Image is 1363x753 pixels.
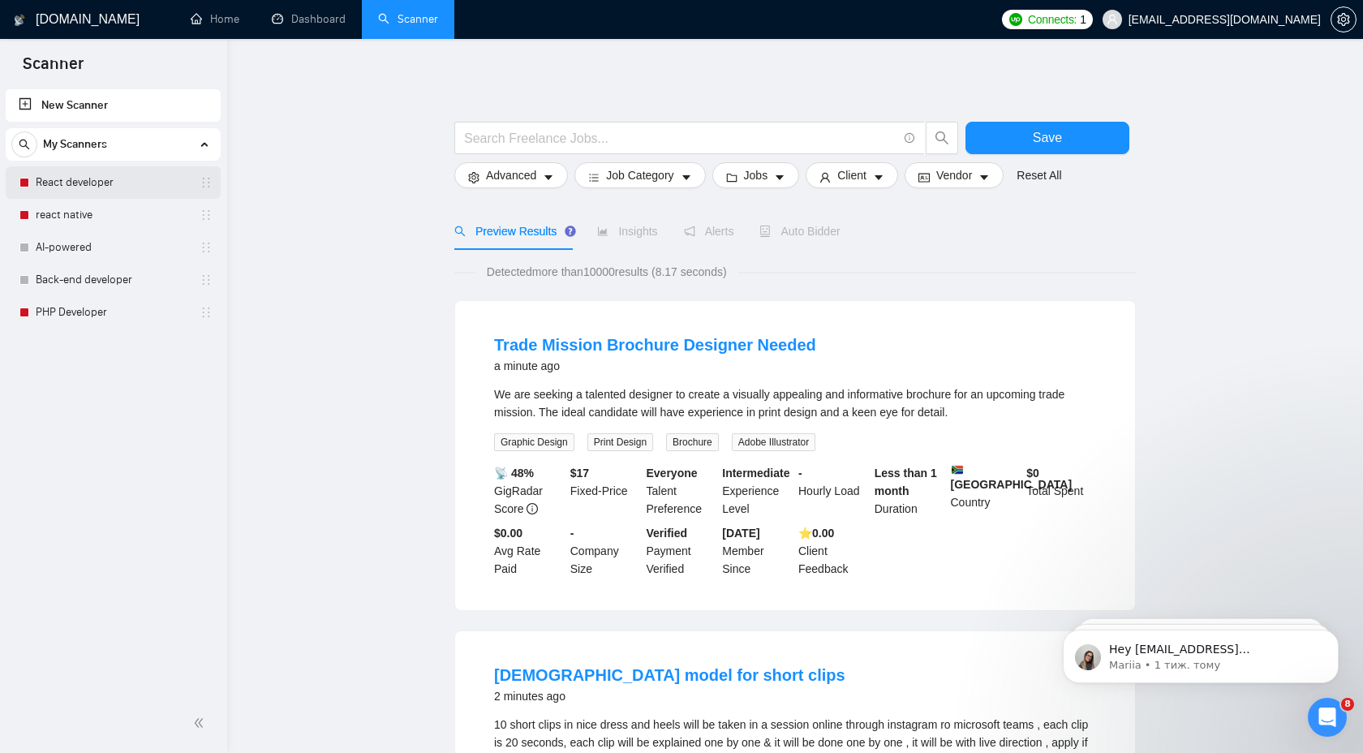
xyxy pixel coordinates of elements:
div: Country [948,464,1024,518]
b: Intermediate [722,467,789,480]
div: Experience Level [719,464,795,518]
span: Brochure [666,433,719,451]
span: Hey [EMAIL_ADDRESS][DOMAIN_NAME], Looks like your Upwork agency Azon5 ran out of connects. We rec... [71,47,273,269]
span: Connects: [1028,11,1077,28]
span: caret-down [978,171,990,183]
div: Talent Preference [643,464,720,518]
img: upwork-logo.png [1009,13,1022,26]
a: [DEMOGRAPHIC_DATA] model for short clips [494,666,845,684]
span: Adobe Illustrator [732,433,815,451]
b: $ 17 [570,467,589,480]
div: GigRadar Score [491,464,567,518]
span: holder [200,176,213,189]
span: holder [200,241,213,254]
a: PHP Developer [36,296,190,329]
button: search [11,131,37,157]
div: a minute ago [494,356,816,376]
span: 1 [1080,11,1086,28]
span: holder [200,273,213,286]
span: Client [837,166,866,184]
li: My Scanners [6,128,221,329]
span: Job Category [606,166,673,184]
span: Detected more than 10000 results (8.17 seconds) [475,263,738,281]
b: [GEOGRAPHIC_DATA] [951,464,1073,491]
div: 2 minutes ago [494,686,845,706]
a: New Scanner [19,89,208,122]
span: info-circle [527,503,538,514]
a: Back-end developer [36,264,190,296]
span: search [12,139,37,150]
button: userClientcaret-down [806,162,898,188]
div: Avg Rate Paid [491,524,567,578]
a: react native [36,199,190,231]
b: ⭐️ 0.00 [798,527,834,540]
a: AI-powered [36,231,190,264]
a: homeHome [191,12,239,26]
iframe: Intercom live chat [1308,698,1347,737]
button: Save [965,122,1129,154]
b: - [570,527,574,540]
b: 📡 48% [494,467,534,480]
span: user [819,171,831,183]
span: caret-down [543,171,554,183]
span: setting [468,171,479,183]
span: idcard [918,171,930,183]
span: 8 [1341,698,1354,711]
span: Jobs [744,166,768,184]
span: Save [1033,127,1062,148]
a: Trade Mission Brochure Designer Needed [494,336,816,354]
p: Message from Mariia, sent 1 тиж. тому [71,62,280,77]
span: search [927,131,957,145]
span: bars [588,171,600,183]
div: Tooltip anchor [563,224,578,239]
span: search [454,226,466,237]
span: caret-down [681,171,692,183]
div: Company Size [567,524,643,578]
b: - [798,467,802,480]
span: My Scanners [43,128,107,161]
img: logo [14,7,25,33]
span: Print Design [587,433,653,451]
span: setting [1331,13,1356,26]
div: Fixed-Price [567,464,643,518]
b: Everyone [647,467,698,480]
span: holder [200,306,213,319]
button: barsJob Categorycaret-down [574,162,705,188]
button: search [926,122,958,154]
span: caret-down [873,171,884,183]
span: info-circle [905,133,915,144]
a: dashboardDashboard [272,12,346,26]
span: area-chart [597,226,608,237]
span: caret-down [774,171,785,183]
a: searchScanner [378,12,438,26]
span: Vendor [936,166,972,184]
button: folderJobscaret-down [712,162,800,188]
b: [DATE] [722,527,759,540]
div: Total Spent [1023,464,1099,518]
span: Advanced [486,166,536,184]
b: Verified [647,527,688,540]
div: Member Since [719,524,795,578]
input: Search Freelance Jobs... [464,128,897,148]
div: Client Feedback [795,524,871,578]
span: folder [726,171,737,183]
div: We are seeking a talented designer to create a visually appealing and informative brochure for an... [494,385,1096,421]
span: Insights [597,225,657,238]
span: Scanner [10,52,97,86]
a: React developer [36,166,190,199]
b: $0.00 [494,527,522,540]
span: notification [684,226,695,237]
iframe: Intercom notifications повідомлення [1038,596,1363,709]
span: robot [759,226,771,237]
span: double-left [193,715,209,731]
button: settingAdvancedcaret-down [454,162,568,188]
li: New Scanner [6,89,221,122]
b: $ 0 [1026,467,1039,480]
span: user [1107,14,1118,25]
span: Preview Results [454,225,571,238]
span: Auto Bidder [759,225,840,238]
span: Graphic Design [494,433,574,451]
div: Payment Verified [643,524,720,578]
